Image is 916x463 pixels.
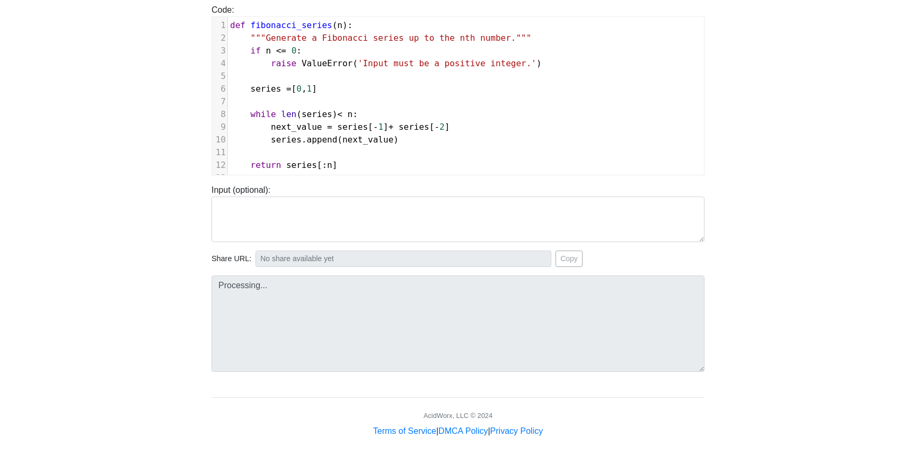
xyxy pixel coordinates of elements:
[307,135,338,145] span: append
[251,46,261,56] span: if
[251,109,276,119] span: while
[358,58,536,68] span: 'Input must be a positive integer.'
[251,84,281,94] span: series
[266,46,271,56] span: n
[327,122,332,132] span: =
[286,84,292,94] span: =
[378,122,383,132] span: 1
[302,109,332,119] span: series
[373,426,436,435] a: Terms of Service
[230,20,245,30] span: def
[342,135,393,145] span: next_value
[434,122,439,132] span: -
[271,135,302,145] span: series
[212,253,251,265] span: Share URL:
[230,58,542,68] span: ( )
[251,33,532,43] span: """Generate a Fibonacci series up to the nth number."""
[373,425,543,438] div: | |
[438,426,488,435] a: DMCA Policy
[212,121,227,133] div: 9
[281,109,296,119] span: len
[389,122,394,132] span: +
[212,159,227,172] div: 12
[212,83,227,95] div: 6
[271,122,322,132] span: next_value
[230,135,399,145] span: . ( )
[212,70,227,83] div: 5
[212,146,227,159] div: 11
[212,32,227,44] div: 2
[439,122,445,132] span: 2
[230,160,337,170] span: [: ]
[230,84,317,94] span: [ , ]
[212,172,227,184] div: 13
[286,160,317,170] span: series
[212,44,227,57] div: 3
[276,46,286,56] span: <=
[307,84,312,94] span: 1
[212,133,227,146] div: 10
[337,20,342,30] span: n
[399,122,429,132] span: series
[271,58,296,68] span: raise
[256,251,551,267] input: No share available yet
[327,160,332,170] span: n
[348,109,353,119] span: n
[556,251,583,267] button: Copy
[230,46,302,56] span: :
[212,95,227,108] div: 7
[337,122,368,132] span: series
[212,19,227,32] div: 1
[296,84,302,94] span: 0
[337,109,342,119] span: <
[424,411,492,421] div: AcidWorx, LLC © 2024
[302,58,353,68] span: ValueError
[230,109,358,119] span: ( ) :
[251,20,332,30] span: fibonacci_series
[230,20,353,30] span: ( ):
[212,108,227,121] div: 8
[204,184,712,242] div: Input (optional):
[292,46,297,56] span: 0
[490,426,543,435] a: Privacy Policy
[204,4,712,175] div: Code:
[251,160,281,170] span: return
[212,57,227,70] div: 4
[373,122,378,132] span: -
[230,122,450,132] span: [ ] [ ]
